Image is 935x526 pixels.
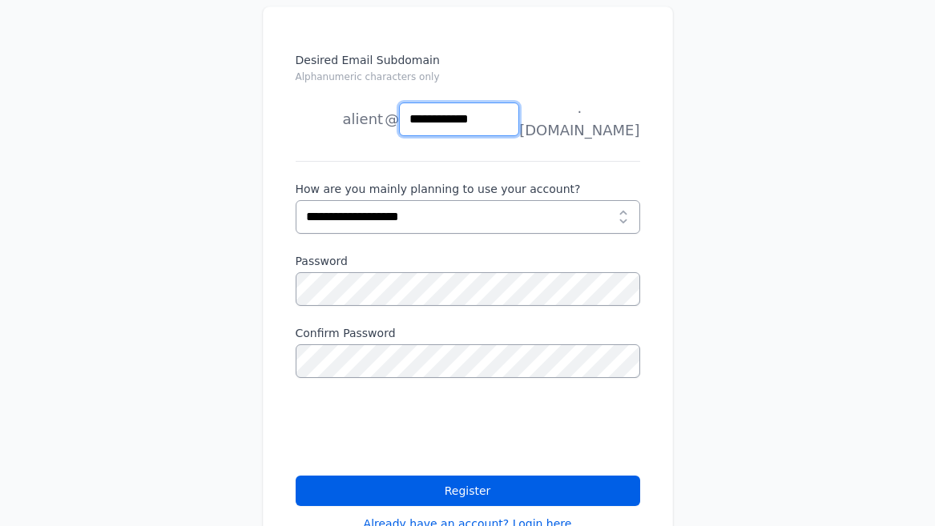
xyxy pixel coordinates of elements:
[296,103,384,135] li: alient
[296,397,539,460] iframe: reCAPTCHA
[296,476,640,506] button: Register
[385,108,399,130] span: @
[296,52,640,94] label: Desired Email Subdomain
[296,181,640,197] label: How are you mainly planning to use your account?
[296,325,640,341] label: Confirm Password
[296,71,440,82] small: Alphanumeric characters only
[519,97,639,142] span: .[DOMAIN_NAME]
[296,253,640,269] label: Password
